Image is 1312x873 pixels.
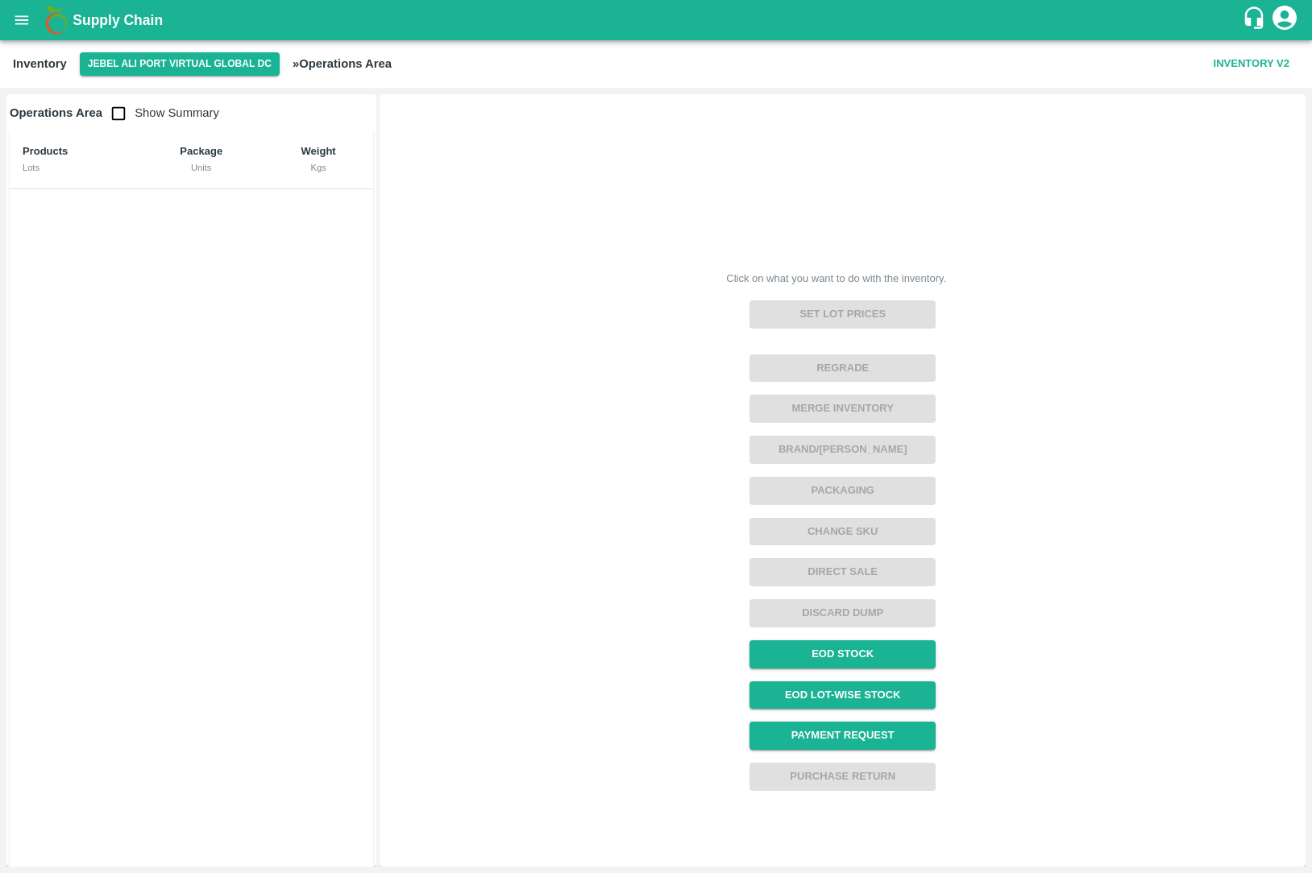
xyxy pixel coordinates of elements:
button: Select DC [80,52,280,76]
button: open drawer [3,2,40,39]
span: Show Summary [102,106,219,119]
div: account of current user [1270,3,1299,37]
b: Inventory [13,57,67,70]
button: Inventory V2 [1207,50,1296,78]
div: Lots [23,160,127,175]
b: Products [23,145,68,157]
b: Operations Area [10,106,102,119]
a: Supply Chain [73,9,1242,31]
img: logo [40,4,73,36]
a: EOD Lot-wise Stock [749,681,936,710]
a: Payment Request [749,722,936,750]
div: Kgs [276,160,361,175]
b: Supply Chain [73,12,163,28]
b: Package [180,145,222,157]
a: EOD Stock [749,640,936,668]
div: Units [152,160,251,175]
div: Click on what you want to do with the inventory. [726,271,946,287]
div: customer-support [1242,6,1270,35]
b: » Operations Area [293,57,392,70]
b: Weight [301,145,336,157]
